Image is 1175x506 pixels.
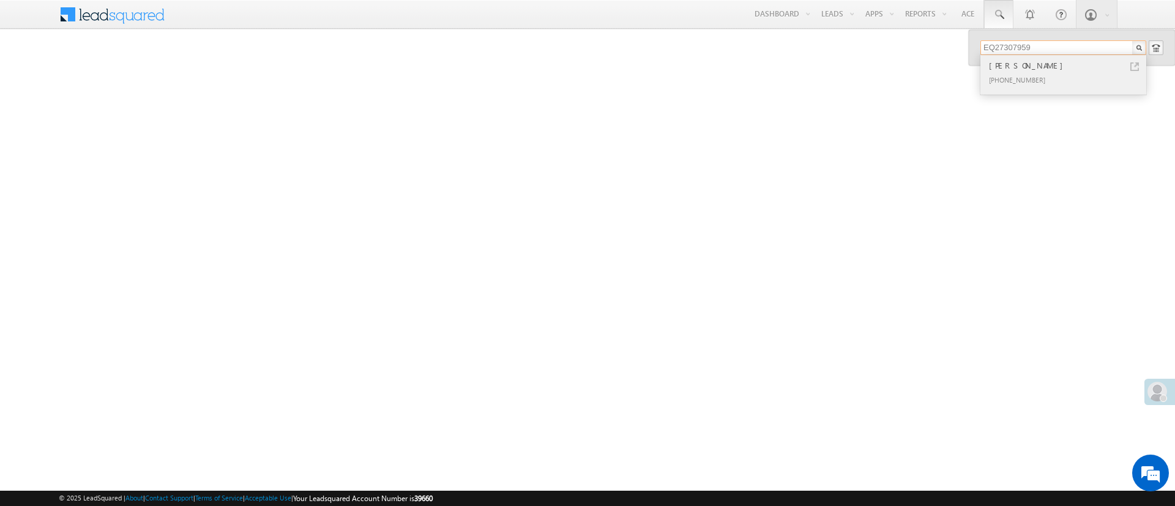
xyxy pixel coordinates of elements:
div: [PERSON_NAME] [987,59,1151,72]
span: © 2025 LeadSquared | | | | | [59,493,433,504]
div: Chat with us now [64,64,206,80]
em: Start Chat [166,377,222,393]
div: [PHONE_NUMBER] [987,72,1151,87]
a: Acceptable Use [245,494,291,502]
span: 39660 [414,494,433,503]
img: d_60004797649_company_0_60004797649 [21,64,51,80]
span: Your Leadsquared Account Number is [293,494,433,503]
a: Terms of Service [195,494,243,502]
textarea: Type your message and hit 'Enter' [16,113,223,366]
a: About [125,494,143,502]
a: Contact Support [145,494,193,502]
div: Minimize live chat window [201,6,230,35]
